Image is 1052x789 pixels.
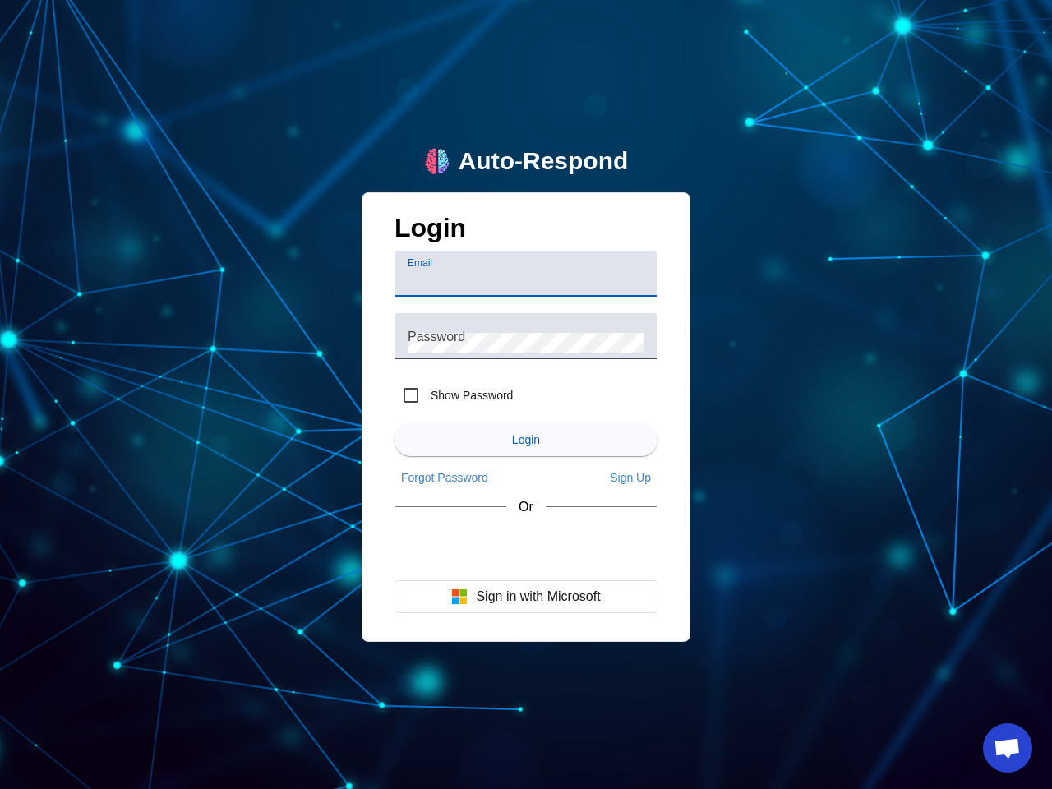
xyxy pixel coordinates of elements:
img: Microsoft logo [451,588,468,605]
a: Open chat [983,723,1032,773]
span: Or [519,500,533,514]
a: logoAuto-Respond [424,147,629,176]
button: Login [394,423,657,456]
button: Sign in with Microsoft [394,580,657,613]
h1: Login [394,213,657,251]
span: Forgot Password [401,471,488,484]
span: Login [512,433,540,446]
img: logo [424,148,450,174]
mat-label: Email [408,258,432,269]
label: Show Password [427,387,513,404]
span: Sign Up [610,471,651,484]
div: Auto-Respond [459,147,629,176]
iframe: Sign in with Google Button [386,529,666,565]
mat-label: Password [408,330,465,344]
